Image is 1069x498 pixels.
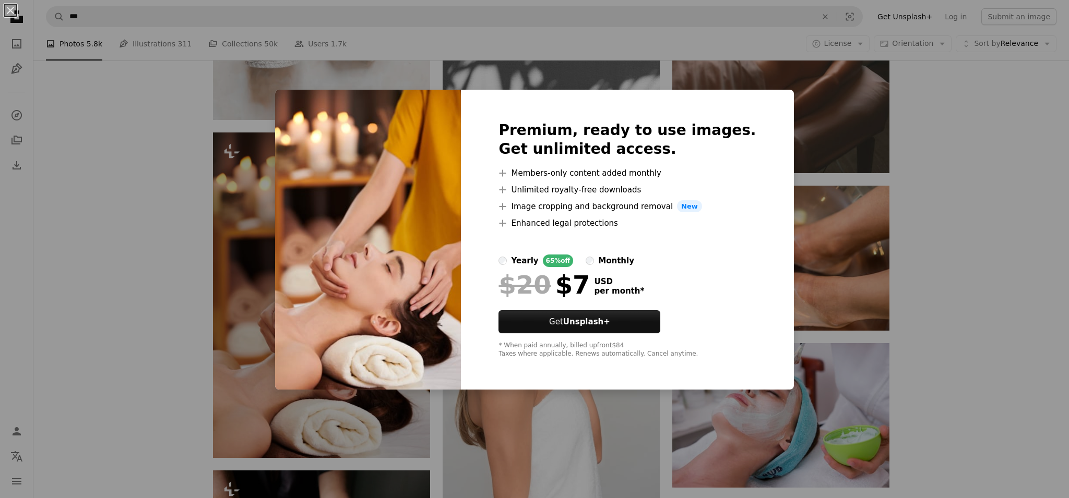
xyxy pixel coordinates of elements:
li: Unlimited royalty-free downloads [498,184,756,196]
li: Members-only content added monthly [498,167,756,179]
div: 65% off [543,254,574,267]
div: $7 [498,271,590,298]
h2: Premium, ready to use images. Get unlimited access. [498,121,756,159]
div: yearly [511,254,538,267]
div: * When paid annually, billed upfront $84 Taxes where applicable. Renews automatically. Cancel any... [498,342,756,358]
strong: Unsplash+ [563,317,610,326]
span: USD [594,277,644,286]
li: Enhanced legal protections [498,217,756,229]
input: yearly65%off [498,257,507,265]
img: premium_photo-1683134300303-7ab756d66bcc [275,90,461,390]
button: GetUnsplash+ [498,310,660,333]
span: $20 [498,271,551,298]
li: Image cropping and background removal [498,200,756,213]
span: New [677,200,702,213]
span: per month * [594,286,644,296]
div: monthly [598,254,634,267]
input: monthly [586,257,594,265]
